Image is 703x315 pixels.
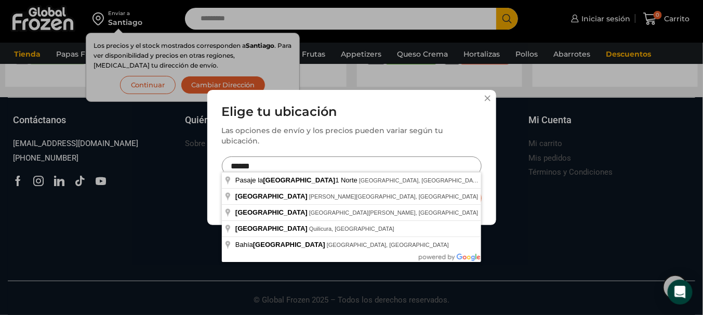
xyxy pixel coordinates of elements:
[668,280,693,305] div: Open Intercom Messenger
[235,225,308,232] span: [GEOGRAPHIC_DATA]
[235,192,308,200] span: [GEOGRAPHIC_DATA]
[253,241,325,248] span: [GEOGRAPHIC_DATA]
[235,241,327,248] span: Bahía
[222,125,482,146] div: Las opciones de envío y los precios pueden variar según tu ubicación.
[309,193,479,200] span: [PERSON_NAME][GEOGRAPHIC_DATA], [GEOGRAPHIC_DATA]
[309,226,394,232] span: Quilicura, [GEOGRAPHIC_DATA]
[359,177,481,183] span: [GEOGRAPHIC_DATA], [GEOGRAPHIC_DATA]
[235,176,359,184] span: Pasaje la 1 Norte
[327,242,449,248] span: [GEOGRAPHIC_DATA], [GEOGRAPHIC_DATA]
[263,176,335,184] span: [GEOGRAPHIC_DATA]
[235,208,308,216] span: [GEOGRAPHIC_DATA]
[309,209,479,216] span: [GEOGRAPHIC_DATA][PERSON_NAME], [GEOGRAPHIC_DATA]
[222,104,482,120] h3: Elige tu ubicación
